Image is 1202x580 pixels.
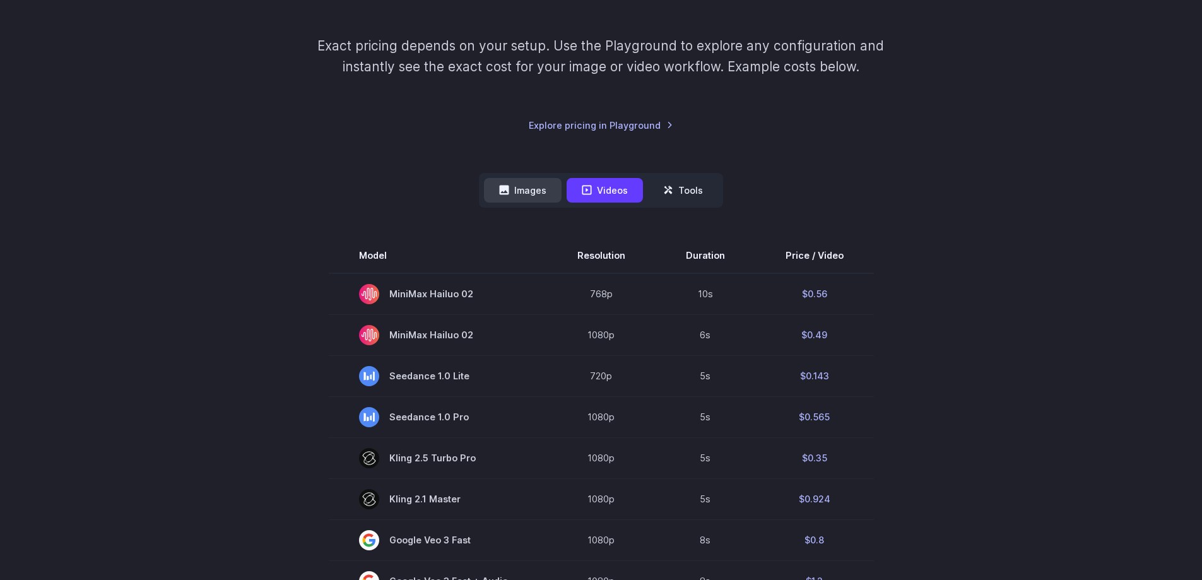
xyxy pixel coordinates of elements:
[656,355,755,396] td: 5s
[359,366,517,386] span: Seedance 1.0 Lite
[656,437,755,478] td: 5s
[359,284,517,304] span: MiniMax Hailuo 02
[359,407,517,427] span: Seedance 1.0 Pro
[755,478,874,519] td: $0.924
[648,178,718,203] button: Tools
[547,437,656,478] td: 1080p
[547,355,656,396] td: 720p
[547,238,656,273] th: Resolution
[755,355,874,396] td: $0.143
[547,519,656,560] td: 1080p
[656,238,755,273] th: Duration
[755,519,874,560] td: $0.8
[656,273,755,315] td: 10s
[755,314,874,355] td: $0.49
[547,396,656,437] td: 1080p
[359,325,517,345] span: MiniMax Hailuo 02
[755,437,874,478] td: $0.35
[547,273,656,315] td: 768p
[484,178,562,203] button: Images
[656,396,755,437] td: 5s
[547,314,656,355] td: 1080p
[656,314,755,355] td: 6s
[359,530,517,550] span: Google Veo 3 Fast
[755,238,874,273] th: Price / Video
[547,478,656,519] td: 1080p
[755,273,874,315] td: $0.56
[359,448,517,468] span: Kling 2.5 Turbo Pro
[293,35,908,78] p: Exact pricing depends on your setup. Use the Playground to explore any configuration and instantl...
[567,178,643,203] button: Videos
[329,238,547,273] th: Model
[755,396,874,437] td: $0.565
[656,519,755,560] td: 8s
[656,478,755,519] td: 5s
[529,118,673,133] a: Explore pricing in Playground
[359,489,517,509] span: Kling 2.1 Master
